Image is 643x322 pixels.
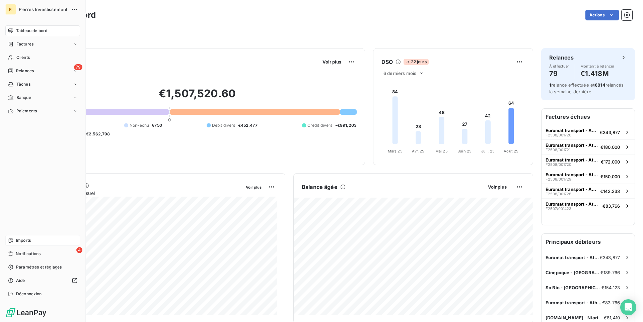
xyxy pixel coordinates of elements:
span: Tableau de bord [16,28,47,34]
a: Clients [5,52,80,63]
button: Voir plus [486,184,509,190]
a: 79Relances [5,66,80,76]
button: Euromat transport - Athis Mons (BaiF2508/001720€172,000 [542,154,635,169]
button: Euromat transport - Athis Mons (BaiF2508/001726€343,877 [542,125,635,139]
button: Euromat transport - Athis Mons (BaiF2508/001729€150,000 [542,169,635,184]
span: Paramètres et réglages [16,264,62,270]
div: Open Intercom Messenger [620,299,636,315]
span: Euromat transport - Athis Mons (Bai [546,157,598,163]
button: Actions [585,10,619,20]
span: €189,766 [600,270,620,275]
span: €143,333 [600,189,620,194]
a: Paiements [5,106,80,116]
span: Clients [16,55,30,61]
span: Euromat transport - Athis Mons (Bai [546,187,597,192]
span: Cinepoque - [GEOGRAPHIC_DATA] (75006) [546,270,600,275]
span: Débit divers [212,122,235,128]
span: Euromat transport - Athis Mons (Bai [546,255,600,260]
span: 79 [74,64,82,70]
span: [DOMAIN_NAME] - Niort [546,315,598,320]
span: F2508/001728 [546,192,571,196]
button: Voir plus [320,59,343,65]
span: €81,410 [604,315,620,320]
a: Imports [5,235,80,246]
span: Pierres Investissement [19,7,67,12]
button: Voir plus [244,184,264,190]
h2: €1,507,520.60 [38,87,357,107]
span: €750 [152,122,162,128]
span: Montant à relancer [580,64,615,68]
h6: DSO [381,58,393,66]
span: Euromat transport - Athis Mons (Bai [546,142,598,148]
h4: 79 [549,68,569,79]
div: PI [5,4,16,15]
span: F2508/001729 [546,177,571,181]
span: €343,877 [600,130,620,135]
a: Factures [5,39,80,49]
tspan: Avr. 25 [412,149,424,153]
a: Paramètres et réglages [5,262,80,273]
span: Tâches [16,81,30,87]
a: Tâches [5,79,80,90]
span: F2507/001423 [546,207,571,211]
h6: Relances [549,53,574,62]
span: Relances [16,68,34,74]
span: €172,000 [601,159,620,165]
button: Euromat transport - Athis Mons (BaiF2507/001423€83,766 [542,198,635,213]
button: Euromat transport - Athis Mons (BaiF2508/001721€180,000 [542,139,635,154]
span: Euromat transport - Athis Mons (Bai [546,300,602,305]
h4: €1.418M [580,68,615,79]
span: Voir plus [323,59,341,65]
span: 6 derniers mois [383,71,416,76]
span: F2508/001726 [546,133,571,137]
a: Banque [5,92,80,103]
span: Déconnexion [16,291,42,297]
span: Euromat transport - Athis Mons (Bai [546,172,598,177]
span: Aide [16,278,25,284]
a: Tableau de bord [5,25,80,36]
span: Crédit divers [307,122,333,128]
span: F2508/001721 [546,148,570,152]
span: Notifications [16,251,41,257]
span: 0 [168,117,171,122]
span: €452,477 [238,122,258,128]
span: Euromat transport - Athis Mons (Bai [546,128,597,133]
h6: Factures échues [542,109,635,125]
span: -€991,203 [335,122,357,128]
span: 4 [76,247,82,253]
span: F2508/001720 [546,163,571,167]
tspan: Mai 25 [435,149,448,153]
span: So Bio - [GEOGRAPHIC_DATA] [546,285,601,290]
span: relance effectuée et relancés la semaine dernière. [549,82,624,94]
span: Imports [16,237,31,243]
span: 22 jours [404,59,428,65]
span: €343,877 [600,255,620,260]
span: À effectuer [549,64,569,68]
span: 1 [549,82,551,88]
span: €150,000 [600,174,620,179]
button: Euromat transport - Athis Mons (BaiF2508/001728€143,333 [542,184,635,198]
span: Non-échu [130,122,149,128]
a: Aide [5,275,80,286]
tspan: Juil. 25 [481,149,495,153]
span: Chiffre d'affaires mensuel [38,190,241,197]
tspan: Août 25 [504,149,518,153]
tspan: Juin 25 [458,149,472,153]
span: Voir plus [488,184,507,190]
span: Voir plus [246,185,262,190]
span: Factures [16,41,33,47]
h6: Principaux débiteurs [542,234,635,250]
span: -€2,562,798 [84,131,110,137]
tspan: Mars 25 [388,149,403,153]
span: €83,766 [602,300,620,305]
span: €154,123 [601,285,620,290]
span: €180,000 [600,144,620,150]
span: €814 [594,82,605,88]
span: Banque [16,95,31,101]
span: €83,766 [602,203,620,209]
span: Euromat transport - Athis Mons (Bai [546,201,600,207]
h6: Balance âgée [302,183,338,191]
img: Logo LeanPay [5,307,47,318]
span: Paiements [16,108,37,114]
